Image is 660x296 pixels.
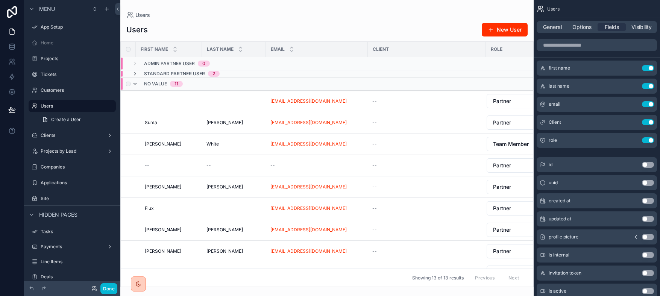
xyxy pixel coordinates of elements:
[39,5,55,13] span: Menu
[372,248,481,254] a: --
[372,120,377,126] span: --
[29,100,116,112] a: Users
[29,241,116,253] a: Payments
[270,141,347,147] a: [EMAIL_ADDRESS][DOMAIN_NAME]
[270,162,275,168] span: --
[549,198,570,204] span: created at
[372,98,481,104] a: --
[212,71,215,77] div: 2
[549,101,560,107] span: email
[270,162,363,168] a: --
[487,158,552,173] button: Select Button
[372,120,481,126] a: --
[29,68,116,80] a: Tickets
[373,46,389,52] span: Client
[270,141,363,147] a: [EMAIL_ADDRESS][DOMAIN_NAME]
[29,193,116,205] a: Site
[207,46,234,52] span: Last name
[372,227,377,233] span: --
[270,227,347,233] a: [EMAIL_ADDRESS][DOMAIN_NAME]
[486,201,552,216] a: Select Button
[487,115,552,130] button: Select Button
[270,184,347,190] a: [EMAIL_ADDRESS][DOMAIN_NAME]
[372,98,377,104] span: --
[41,87,114,93] label: Customers
[605,23,619,31] span: Fields
[144,81,167,87] span: No value
[549,83,569,89] span: last name
[572,23,592,31] span: Options
[202,61,205,67] div: 0
[486,94,552,109] a: Select Button
[270,98,363,104] a: [EMAIL_ADDRESS][DOMAIN_NAME]
[38,114,116,126] a: Create a User
[487,94,552,108] button: Select Button
[41,148,104,154] label: Projects by Lead
[29,177,116,189] a: Applications
[486,115,552,130] a: Select Button
[41,103,111,109] label: Users
[493,140,529,148] span: Team Member
[29,129,116,141] a: Clients
[41,40,114,46] label: Home
[145,120,197,126] a: Suma
[372,141,377,147] span: --
[487,137,552,151] button: Select Button
[270,120,363,126] a: [EMAIL_ADDRESS][DOMAIN_NAME]
[486,265,552,280] a: Select Button
[29,161,116,173] a: Companies
[372,248,377,254] span: --
[41,274,114,280] label: Deals
[206,184,243,190] span: [PERSON_NAME]
[487,266,552,280] button: Select Button
[493,162,511,169] span: Partner
[206,141,261,147] a: White
[206,162,261,168] a: --
[549,270,581,276] span: invitation token
[549,65,570,71] span: first name
[29,145,116,157] a: Projects by Lead
[41,180,114,186] label: Applications
[145,205,197,211] a: Flux
[372,205,481,211] a: --
[486,222,552,237] a: Select Button
[372,205,377,211] span: --
[493,119,511,126] span: Partner
[493,97,511,105] span: Partner
[270,98,347,104] a: [EMAIL_ADDRESS][DOMAIN_NAME]
[549,180,558,186] span: uuid
[206,248,243,254] span: [PERSON_NAME]
[631,23,652,31] span: Visibility
[29,84,116,96] a: Customers
[141,46,168,52] span: First name
[126,24,148,35] h1: Users
[372,227,481,233] a: --
[41,164,114,170] label: Companies
[270,248,363,254] a: [EMAIL_ADDRESS][DOMAIN_NAME]
[549,216,571,222] span: updated at
[206,141,219,147] span: White
[145,120,157,126] span: Suma
[29,226,116,238] a: Tasks
[206,248,261,254] a: [PERSON_NAME]
[372,141,481,147] a: --
[487,201,552,216] button: Select Button
[145,227,181,233] span: [PERSON_NAME]
[145,248,181,254] span: [PERSON_NAME]
[174,81,178,87] div: 11
[493,226,511,234] span: Partner
[487,223,552,237] button: Select Button
[491,46,502,52] span: Role
[372,162,481,168] a: --
[51,117,81,123] span: Create a User
[41,132,104,138] label: Clients
[206,162,211,168] span: --
[271,46,285,52] span: Email
[41,24,114,30] label: App Setup
[486,158,552,173] a: Select Button
[486,179,552,194] a: Select Button
[493,205,511,212] span: Partner
[39,211,77,219] span: Hidden pages
[372,184,481,190] a: --
[549,252,569,258] span: is internal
